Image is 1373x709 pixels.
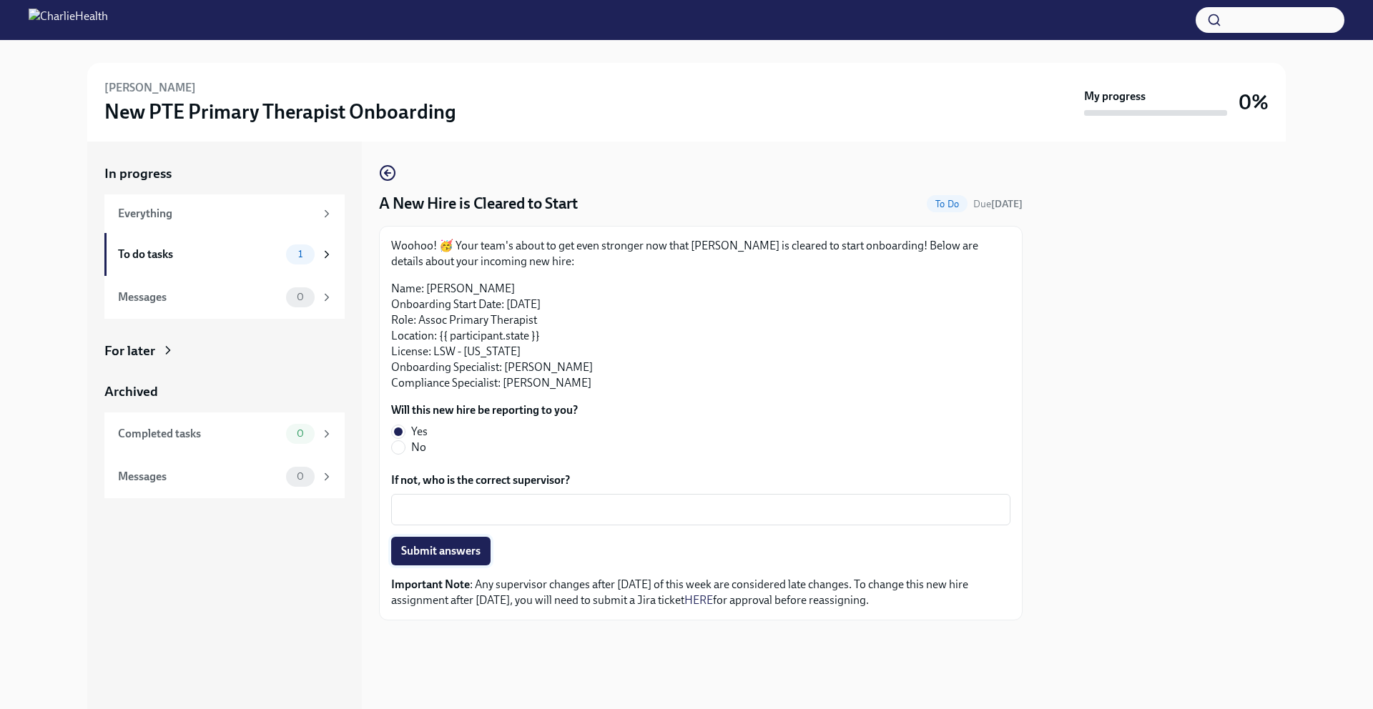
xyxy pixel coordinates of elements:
div: For later [104,342,155,360]
span: August 24th, 2025 10:00 [973,197,1023,211]
p: Woohoo! 🥳 Your team's about to get even stronger now that [PERSON_NAME] is cleared to start onboa... [391,238,1010,269]
div: Everything [118,206,315,222]
label: If not, who is the correct supervisor? [391,472,1010,488]
label: Will this new hire be reporting to you? [391,402,578,418]
h4: A New Hire is Cleared to Start [379,193,578,214]
span: No [411,440,426,455]
span: 0 [288,428,313,439]
div: To do tasks [118,247,280,262]
strong: Important Note [391,577,470,591]
h6: [PERSON_NAME] [104,80,196,96]
div: Completed tasks [118,426,280,442]
span: 0 [288,471,313,482]
a: For later [104,342,345,360]
a: Everything [104,194,345,233]
span: 1 [290,249,311,259]
a: Messages0 [104,455,345,498]
p: Name: [PERSON_NAME] Onboarding Start Date: [DATE] Role: Assoc Primary Therapist Location: {{ part... [391,281,1010,391]
h3: New PTE Primary Therapist Onboarding [104,99,456,124]
a: Completed tasks0 [104,412,345,455]
span: Submit answers [401,544,481,558]
strong: [DATE] [991,198,1023,210]
div: Messages [118,469,280,485]
h3: 0% [1239,89,1269,115]
span: 0 [288,292,313,302]
button: Submit answers [391,537,491,565]
span: To Do [927,199,968,209]
a: Messages0 [104,276,345,319]
span: Yes [411,424,428,440]
a: To do tasks1 [104,233,345,276]
div: Messages [118,289,280,305]
a: Archived [104,382,345,401]
img: CharlieHealth [29,9,108,31]
strong: My progress [1084,89,1146,104]
a: HERE [684,593,713,607]
span: Due [973,198,1023,210]
p: : Any supervisor changes after [DATE] of this week are considered late changes. To change this ne... [391,577,1010,608]
a: In progress [104,164,345,183]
